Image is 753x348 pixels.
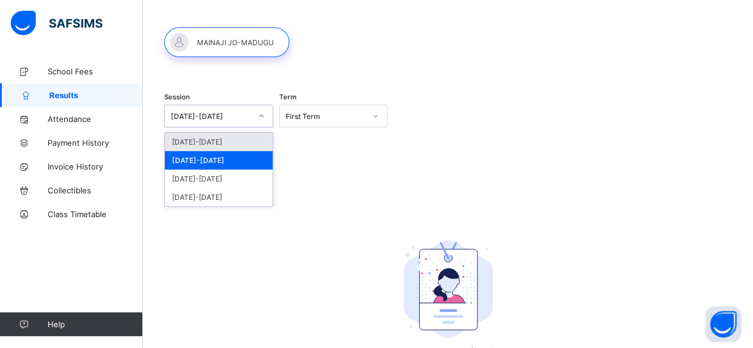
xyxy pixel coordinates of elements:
[286,112,366,121] div: First Term
[48,67,143,76] span: School Fees
[48,319,142,329] span: Help
[279,93,296,101] span: Term
[48,186,143,195] span: Collectibles
[48,209,143,219] span: Class Timetable
[165,188,273,206] div: [DATE]-[DATE]
[11,11,102,36] img: safsims
[48,114,143,124] span: Attendance
[164,93,190,101] span: Session
[171,112,251,121] div: [DATE]-[DATE]
[165,133,273,151] div: [DATE]-[DATE]
[48,138,143,148] span: Payment History
[165,151,273,170] div: [DATE]-[DATE]
[404,240,493,338] img: student.207b5acb3037b72b59086e8b1a17b1d0.svg
[48,162,143,171] span: Invoice History
[49,90,143,100] span: Results
[165,170,273,188] div: [DATE]-[DATE]
[705,306,741,342] button: Open asap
